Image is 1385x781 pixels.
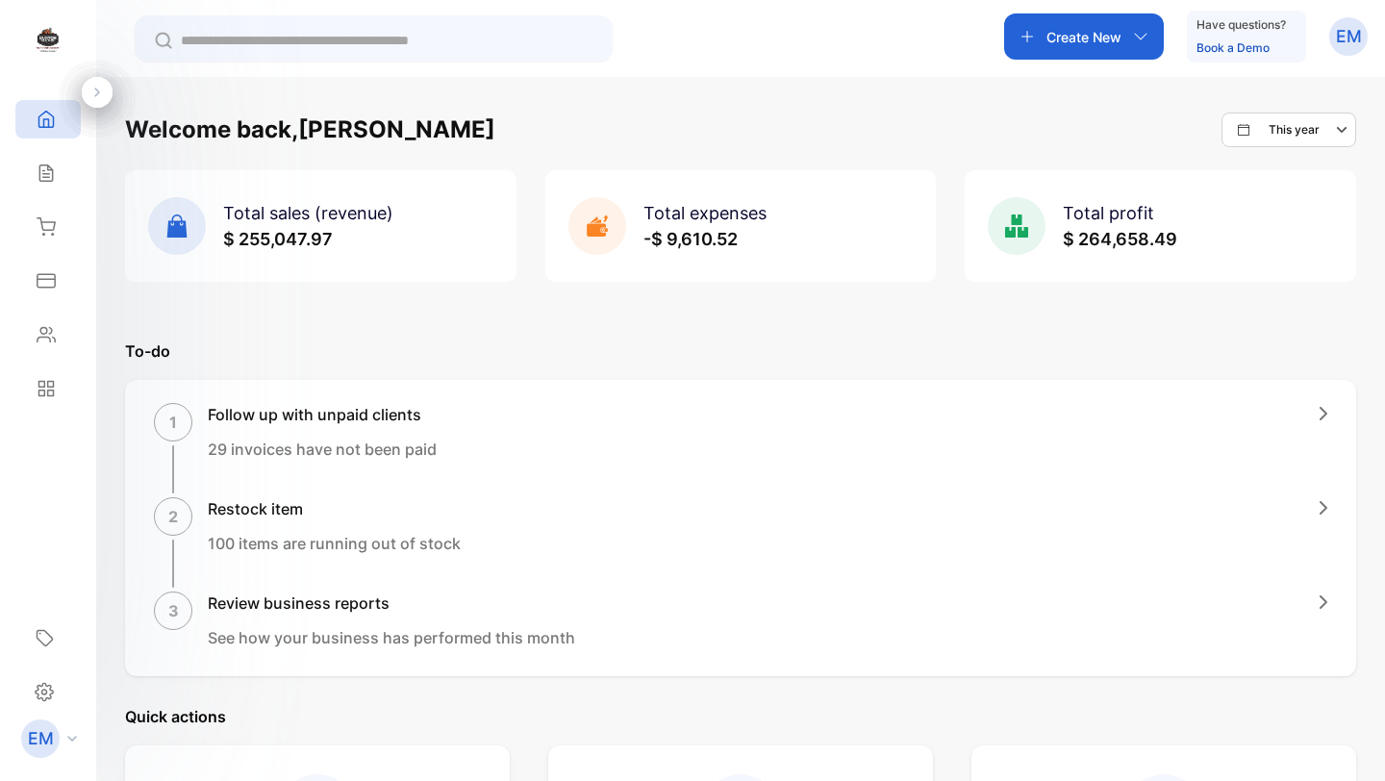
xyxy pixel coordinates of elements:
span: Total sales (revenue) [223,203,393,223]
h1: Welcome back, [PERSON_NAME] [125,113,495,147]
img: logo [34,25,63,54]
h1: Restock item [208,497,461,520]
p: EM [1336,24,1362,49]
p: EM [28,726,54,751]
span: $ 264,658.49 [1063,229,1177,249]
span: Total expenses [643,203,767,223]
p: 2 [168,505,178,528]
p: To-do [125,340,1356,363]
button: EM [1329,13,1368,60]
p: See how your business has performed this month [208,626,575,649]
p: Create New [1046,27,1121,47]
span: $ 255,047.97 [223,229,333,249]
h1: Follow up with unpaid clients [208,403,437,426]
button: This year [1221,113,1356,147]
span: Total profit [1063,203,1154,223]
p: This year [1269,121,1320,139]
a: Book a Demo [1196,40,1270,55]
p: 100 items are running out of stock [208,532,461,555]
h1: Review business reports [208,592,575,615]
button: Create New [1004,13,1164,60]
p: Have questions? [1196,15,1286,35]
p: 1 [169,411,177,434]
p: 29 invoices have not been paid [208,438,437,461]
iframe: LiveChat chat widget [1304,700,1385,781]
p: Quick actions [125,705,1356,728]
p: 3 [168,599,179,622]
span: -$ 9,610.52 [643,229,738,249]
